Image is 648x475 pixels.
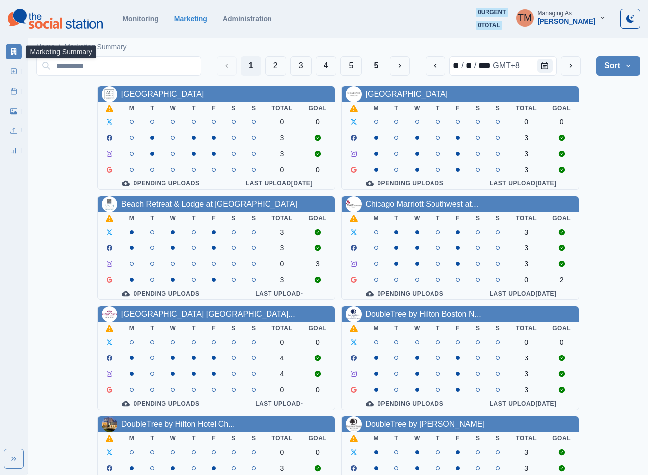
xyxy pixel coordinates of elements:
div: 0 [272,260,293,268]
img: 321580747714580 [346,86,362,102]
th: Goal [300,322,334,334]
img: 105949089484820 [102,416,117,432]
a: Uploads [6,123,22,139]
a: Marketing Summary [6,44,22,59]
div: 0 [516,338,537,346]
th: Total [264,432,301,444]
div: 3 [516,448,537,456]
button: Calendar [537,59,553,73]
th: T [386,322,406,334]
th: M [121,102,143,114]
a: Marketing [174,15,207,23]
th: F [204,322,223,334]
div: 2 [552,276,571,284]
div: 3 [516,134,537,142]
th: W [162,102,184,114]
div: Last Upload [DATE] [476,290,571,297]
th: M [366,322,387,334]
th: Goal [544,322,579,334]
th: F [204,212,223,224]
th: F [448,432,468,444]
span: 0 total [476,21,502,30]
th: M [366,432,387,444]
div: 0 [272,448,293,456]
div: 0 [516,118,537,126]
th: T [428,432,448,444]
th: Goal [544,432,579,444]
button: Page 1 [241,56,261,76]
th: W [406,322,428,334]
div: 3 [272,228,293,236]
div: 0 Pending Uploads [350,179,460,187]
th: T [184,212,204,224]
th: Goal [300,102,334,114]
th: S [244,102,264,114]
th: T [184,102,204,114]
div: Last Upload [DATE] [476,179,571,187]
th: S [223,322,244,334]
th: S [223,432,244,444]
a: Media Library [6,103,22,119]
th: S [244,322,264,334]
div: 0 [272,338,293,346]
th: T [428,212,448,224]
a: [GEOGRAPHIC_DATA] [366,90,448,98]
th: S [244,432,264,444]
div: 0 [308,338,326,346]
button: Expand [4,449,24,469]
div: Tony Manalo [518,6,532,30]
a: Marketing Summary [64,42,126,52]
div: 0 [272,166,293,174]
div: 4 [272,354,293,362]
button: Toggle Mode [620,9,640,29]
th: S [468,212,488,224]
div: 0 [308,448,326,456]
div: 4 [272,370,293,378]
th: Total [508,322,544,334]
th: W [162,322,184,334]
div: 3 [516,244,537,252]
button: next [561,56,581,76]
div: 3 [516,260,537,268]
th: Total [508,212,544,224]
th: S [223,212,244,224]
div: time zone [492,60,521,72]
button: Page 5 [340,56,362,76]
div: Managing As [538,10,572,17]
th: T [386,212,406,224]
th: S [488,322,508,334]
th: Goal [544,212,579,224]
div: 0 [308,118,326,126]
div: year [477,60,492,72]
div: 3 [308,260,326,268]
div: 0 [308,166,326,174]
div: 3 [516,354,537,362]
div: Last Upload - [231,290,326,297]
div: 0 [516,276,537,284]
div: 3 [272,244,293,252]
a: DoubleTree by [PERSON_NAME] [366,420,485,428]
div: 0 Pending Uploads [106,400,216,408]
div: 0 Pending Uploads [106,290,216,297]
th: S [223,102,244,114]
th: S [468,322,488,334]
th: W [406,212,428,224]
div: Last Upload [DATE] [476,400,571,408]
th: Goal [300,432,334,444]
div: 3 [272,134,293,142]
th: M [366,212,387,224]
a: Home [36,42,54,52]
div: 0 Pending Uploads [106,179,216,187]
a: Monitoring [122,15,158,23]
div: 3 [516,370,537,378]
div: 3 [516,386,537,394]
div: 3 [272,150,293,158]
a: Beach Retreat & Lodge at [GEOGRAPHIC_DATA] [121,200,297,208]
img: logoTextSVG.62801f218bc96a9b266caa72a09eb111.svg [8,9,103,29]
img: 192873340585653 [102,306,117,322]
div: Last Upload - [231,400,326,408]
img: 113776218655807 [102,196,117,212]
th: F [204,432,223,444]
th: T [142,322,162,334]
a: [GEOGRAPHIC_DATA] [121,90,204,98]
